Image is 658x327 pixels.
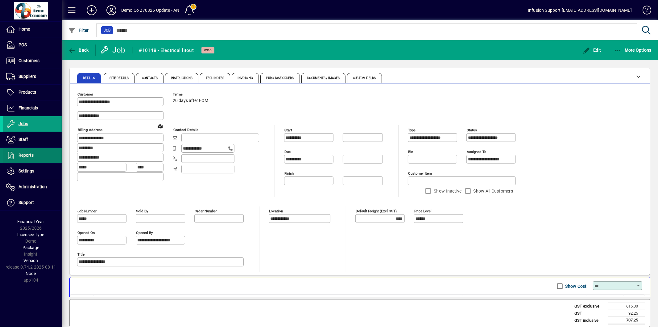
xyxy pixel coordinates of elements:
[414,209,432,213] mat-label: Price Level
[19,184,47,189] span: Administration
[608,303,645,310] td: 615.00
[62,45,96,56] app-page-header-button: Back
[614,48,652,53] span: More Options
[3,53,62,69] a: Customers
[100,45,126,55] div: Job
[638,1,650,21] a: Knowledge Base
[206,77,224,80] span: Tech Notes
[571,310,608,317] td: GST
[3,22,62,37] a: Home
[284,171,294,176] mat-label: Finish
[171,77,192,80] span: Instructions
[19,153,34,158] span: Reports
[68,48,89,53] span: Back
[3,132,62,147] a: Staff
[613,45,653,56] button: More Options
[195,209,217,213] mat-label: Order number
[583,48,601,53] span: Edit
[136,209,148,213] mat-label: Sold by
[3,37,62,53] a: POS
[467,150,486,154] mat-label: Assigned to
[19,42,27,47] span: POS
[136,231,153,235] mat-label: Opened by
[18,232,44,237] span: Licensee Type
[121,5,180,15] div: Demo Co 270825 Update - AN
[3,163,62,179] a: Settings
[110,77,129,80] span: Site Details
[307,77,340,80] span: Documents / Images
[3,179,62,195] a: Administration
[564,283,587,289] label: Show Cost
[104,27,110,33] span: Job
[19,168,34,173] span: Settings
[408,171,432,176] mat-label: Customer Item
[353,77,376,80] span: Custom Fields
[67,45,90,56] button: Back
[3,100,62,116] a: Financials
[19,121,28,126] span: Jobs
[24,258,38,263] span: Version
[3,148,62,163] a: Reports
[77,252,85,257] mat-label: Title
[204,48,212,52] span: WOC
[408,150,413,154] mat-label: Bin
[467,128,477,132] mat-label: Status
[19,27,30,32] span: Home
[528,5,632,15] div: Infusion Support [EMAIL_ADDRESS][DOMAIN_NAME]
[408,128,416,132] mat-label: Type
[19,58,39,63] span: Customers
[269,209,283,213] mat-label: Location
[139,45,194,55] div: #10148 - Electrical fitout
[23,245,39,250] span: Package
[19,200,34,205] span: Support
[101,5,121,16] button: Profile
[77,209,97,213] mat-label: Job number
[77,231,95,235] mat-label: Opened On
[3,69,62,84] a: Suppliers
[571,303,608,310] td: GST exclusive
[3,195,62,210] a: Support
[356,209,397,213] mat-label: Default Freight (excl GST)
[608,310,645,317] td: 92.25
[19,90,36,95] span: Products
[142,77,158,80] span: Contacts
[173,92,210,96] span: Terms
[284,128,292,132] mat-label: Start
[77,92,93,96] mat-label: Customer
[266,77,294,80] span: Purchase Orders
[284,150,291,154] mat-label: Due
[19,137,28,142] span: Staff
[608,317,645,324] td: 707.25
[67,25,90,36] button: Filter
[571,317,608,324] td: GST inclusive
[155,121,165,131] a: View on map
[82,5,101,16] button: Add
[3,85,62,100] a: Products
[19,105,38,110] span: Financials
[238,77,253,80] span: Invoicing
[19,74,36,79] span: Suppliers
[26,271,36,276] span: Node
[173,98,208,103] span: 20 days after EOM
[68,28,89,33] span: Filter
[581,45,603,56] button: Edit
[83,77,95,80] span: Details
[18,219,44,224] span: Financial Year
